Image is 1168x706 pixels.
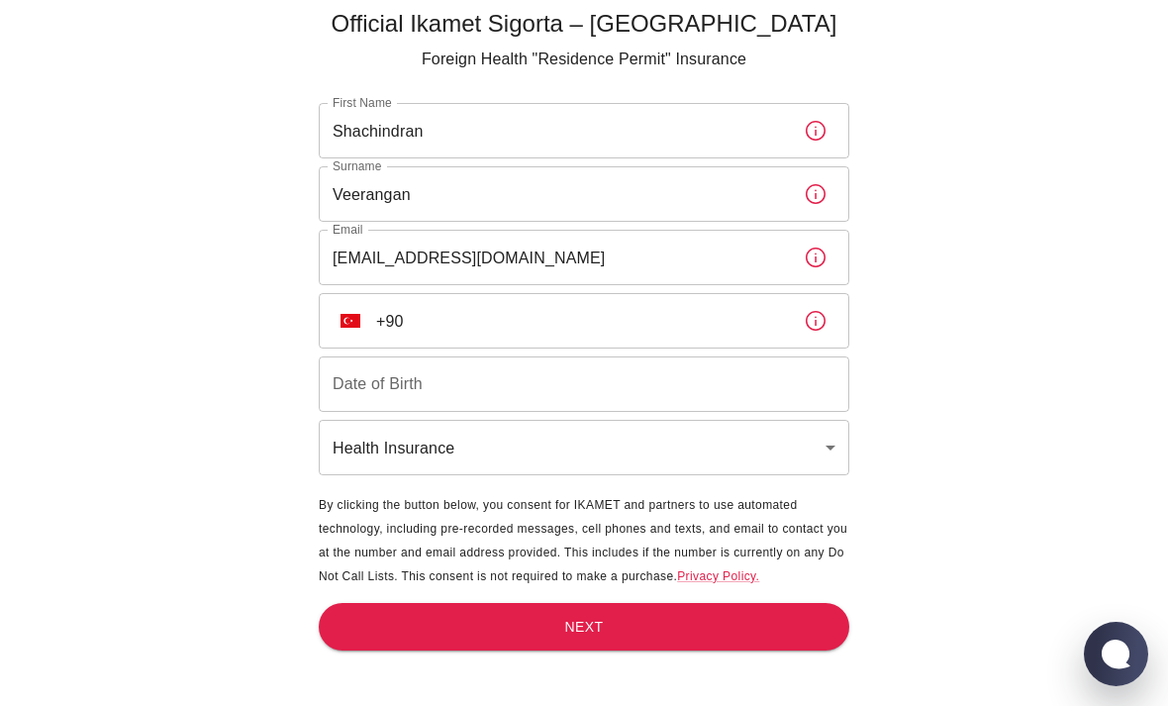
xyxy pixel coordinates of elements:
button: Select country [333,303,368,339]
img: unknown [341,314,360,328]
input: Choose date [319,356,849,412]
div: Health Insurance [319,420,849,475]
label: First Name [333,94,392,111]
label: Email [333,221,363,238]
button: Next [319,603,849,652]
label: Surname [333,157,381,174]
span: By clicking the button below, you consent for IKAMET and partners to use automated technology, in... [319,498,847,583]
h5: Official Ikamet Sigorta – [GEOGRAPHIC_DATA] [319,8,849,40]
p: Foreign Health "Residence Permit" Insurance [319,48,849,71]
a: Privacy Policy. [677,569,759,583]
